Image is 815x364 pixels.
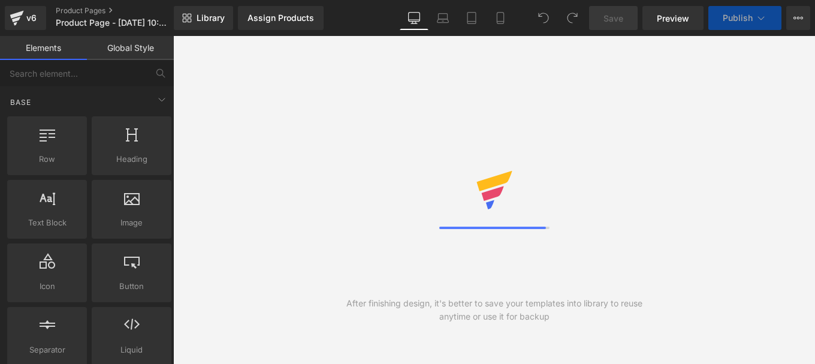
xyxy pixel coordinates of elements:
[334,297,655,323] div: After finishing design, it's better to save your templates into library to reuse anytime or use i...
[9,97,32,108] span: Base
[247,13,314,23] div: Assign Products
[642,6,704,30] a: Preview
[11,344,83,356] span: Separator
[5,6,46,30] a: v6
[657,12,689,25] span: Preview
[95,344,168,356] span: Liquid
[786,6,810,30] button: More
[486,6,515,30] a: Mobile
[457,6,486,30] a: Tablet
[400,6,428,30] a: Desktop
[11,280,83,293] span: Icon
[197,13,225,23] span: Library
[560,6,584,30] button: Redo
[603,12,623,25] span: Save
[11,153,83,166] span: Row
[11,216,83,229] span: Text Block
[87,36,174,60] a: Global Style
[24,10,39,26] div: v6
[95,280,168,293] span: Button
[56,6,194,16] a: Product Pages
[56,18,171,28] span: Product Page - [DATE] 10:26:58
[532,6,556,30] button: Undo
[723,13,753,23] span: Publish
[95,153,168,166] span: Heading
[174,6,233,30] a: New Library
[428,6,457,30] a: Laptop
[708,6,781,30] button: Publish
[95,216,168,229] span: Image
